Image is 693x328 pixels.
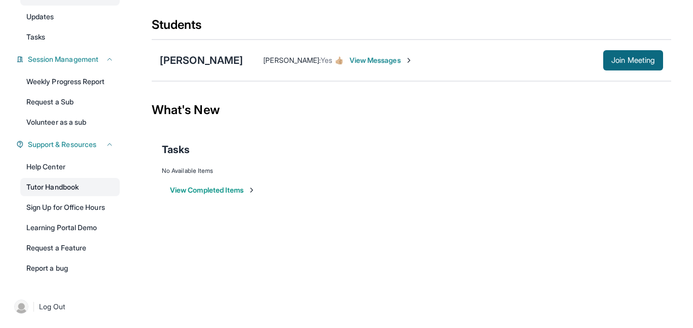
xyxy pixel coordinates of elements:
[24,139,114,150] button: Support & Resources
[162,142,190,157] span: Tasks
[26,32,45,42] span: Tasks
[14,300,28,314] img: user-img
[20,28,120,46] a: Tasks
[603,50,663,70] button: Join Meeting
[321,56,343,64] span: Yes 👍🏼
[10,296,120,318] a: |Log Out
[20,259,120,277] a: Report a bug
[20,93,120,111] a: Request a Sub
[20,239,120,257] a: Request a Feature
[20,218,120,237] a: Learning Portal Demo
[20,72,120,91] a: Weekly Progress Report
[170,185,256,195] button: View Completed Items
[32,301,35,313] span: |
[152,88,671,132] div: What's New
[160,53,243,67] div: [PERSON_NAME]
[162,167,661,175] div: No Available Items
[611,57,655,63] span: Join Meeting
[20,198,120,216] a: Sign Up for Office Hours
[28,54,98,64] span: Session Management
[263,56,321,64] span: [PERSON_NAME] :
[350,55,413,65] span: View Messages
[20,8,120,26] a: Updates
[39,302,65,312] span: Log Out
[24,54,114,64] button: Session Management
[20,158,120,176] a: Help Center
[152,17,671,39] div: Students
[28,139,96,150] span: Support & Resources
[26,12,54,22] span: Updates
[20,113,120,131] a: Volunteer as a sub
[20,178,120,196] a: Tutor Handbook
[405,56,413,64] img: Chevron-Right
